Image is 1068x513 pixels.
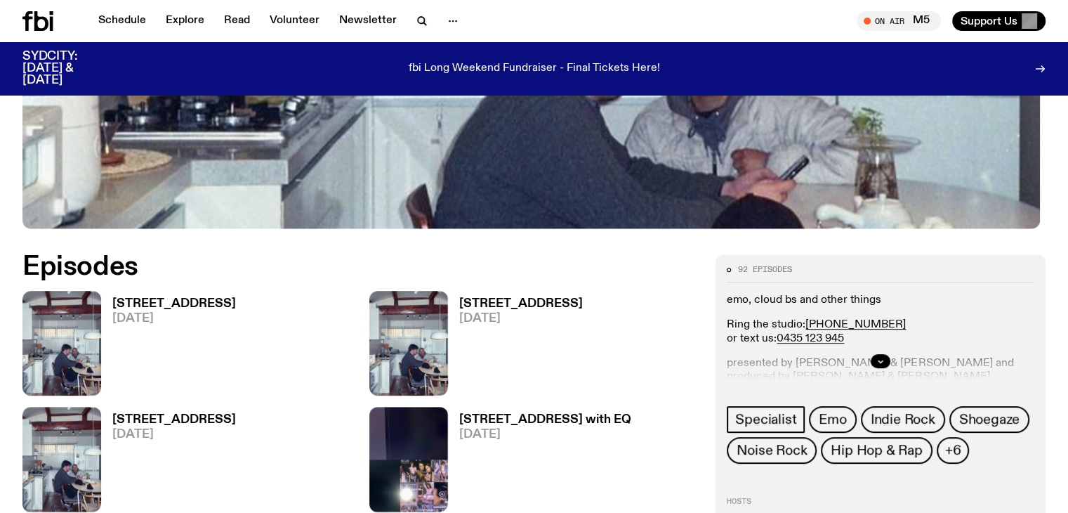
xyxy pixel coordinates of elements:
[857,11,941,31] button: On AirM5
[101,414,236,512] a: [STREET_ADDRESS][DATE]
[112,429,236,441] span: [DATE]
[448,298,583,396] a: [STREET_ADDRESS][DATE]
[22,254,699,280] h2: Episodes
[959,412,1020,427] span: Shoegaze
[112,298,236,310] h3: [STREET_ADDRESS]
[101,298,236,396] a: [STREET_ADDRESS][DATE]
[727,318,1034,345] p: Ring the studio: or text us:
[937,437,970,464] button: +6
[261,11,328,31] a: Volunteer
[961,15,1017,27] span: Support Us
[735,412,796,427] span: Specialist
[22,407,101,512] img: Pat sits at a dining table with his profile facing the camera. Rhea sits to his left facing the c...
[821,437,932,464] a: Hip Hop & Rap
[459,298,583,310] h3: [STREET_ADDRESS]
[369,291,448,396] img: Pat sits at a dining table with his profile facing the camera. Rhea sits to his left facing the c...
[331,11,405,31] a: Newsletter
[448,414,631,512] a: [STREET_ADDRESS] with EQ[DATE]
[777,333,844,344] a: 0435 123 945
[727,406,805,433] a: Specialist
[216,11,258,31] a: Read
[831,443,922,458] span: Hip Hop & Rap
[22,51,112,86] h3: SYDCITY: [DATE] & [DATE]
[738,266,792,273] span: 92 episodes
[727,294,1034,307] p: emo, cloud bs and other things
[409,63,660,75] p: fbi Long Weekend Fundraiser - Final Tickets Here!
[949,406,1029,433] a: Shoegaze
[737,443,807,458] span: Noise Rock
[459,429,631,441] span: [DATE]
[459,313,583,325] span: [DATE]
[112,414,236,426] h3: [STREET_ADDRESS]
[809,406,856,433] a: Emo
[805,319,906,330] a: [PHONE_NUMBER]
[819,412,846,427] span: Emo
[871,412,935,427] span: Indie Rock
[952,11,1046,31] button: Support Us
[112,313,236,325] span: [DATE]
[459,414,631,426] h3: [STREET_ADDRESS] with EQ
[90,11,154,31] a: Schedule
[157,11,213,31] a: Explore
[727,437,817,464] a: Noise Rock
[22,291,101,396] img: Pat sits at a dining table with his profile facing the camera. Rhea sits to his left facing the c...
[861,406,945,433] a: Indie Rock
[945,443,961,458] span: +6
